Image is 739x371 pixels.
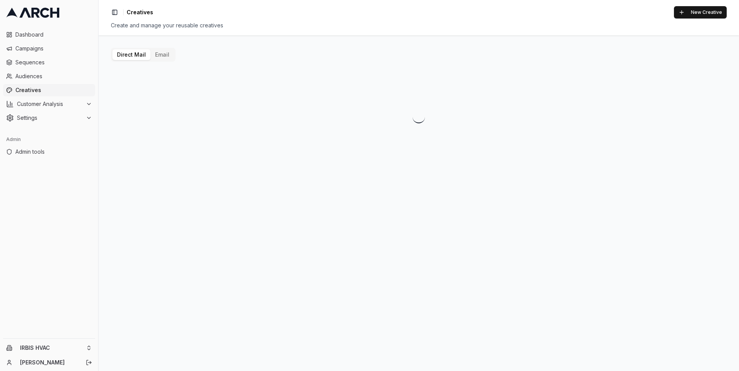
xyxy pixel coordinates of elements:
button: Direct Mail [112,49,150,60]
a: Sequences [3,56,95,69]
div: Admin [3,133,95,146]
nav: breadcrumb [127,8,153,16]
a: Creatives [3,84,95,96]
span: Customer Analysis [17,100,83,108]
a: Dashboard [3,29,95,41]
button: Email [150,49,174,60]
span: Admin tools [15,148,92,156]
a: Admin tools [3,146,95,158]
a: [PERSON_NAME] [20,359,77,366]
span: Sequences [15,59,92,66]
button: New Creative [674,6,727,18]
button: Settings [3,112,95,124]
span: IRBIS HVAC [20,344,83,351]
span: Dashboard [15,31,92,39]
div: Create and manage your reusable creatives [111,22,727,29]
a: Campaigns [3,42,95,55]
button: IRBIS HVAC [3,342,95,354]
span: Creatives [127,8,153,16]
span: Creatives [15,86,92,94]
button: Log out [84,357,94,368]
span: Settings [17,114,83,122]
span: Audiences [15,72,92,80]
span: Campaigns [15,45,92,52]
button: Customer Analysis [3,98,95,110]
a: Audiences [3,70,95,82]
